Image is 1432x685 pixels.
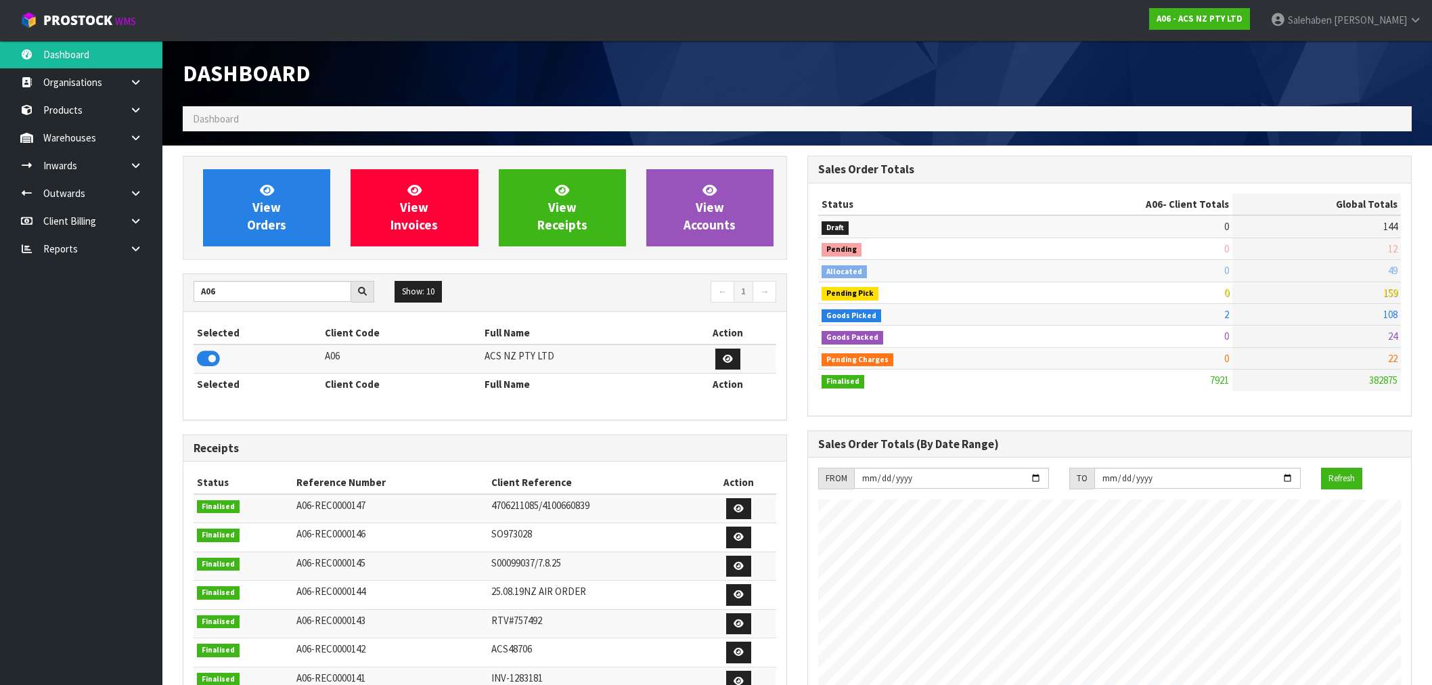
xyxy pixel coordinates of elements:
[711,281,734,303] a: ←
[491,642,532,655] span: ACS48706
[247,182,286,233] span: View Orders
[197,644,240,657] span: Finalised
[203,169,330,246] a: ViewOrders
[822,287,878,301] span: Pending Pick
[1224,352,1229,365] span: 0
[296,671,365,684] span: A06-REC0000141
[1321,468,1362,489] button: Refresh
[1146,198,1163,211] span: A06
[822,331,883,345] span: Goods Packed
[481,345,679,374] td: ACS NZ PTY LTD
[1157,13,1243,24] strong: A06 - ACS NZ PTY LTD
[822,309,881,323] span: Goods Picked
[822,375,864,389] span: Finalised
[43,12,112,29] span: ProStock
[1224,330,1229,342] span: 0
[197,529,240,542] span: Finalised
[321,322,481,344] th: Client Code
[1388,242,1397,255] span: 12
[1388,352,1397,365] span: 22
[197,558,240,571] span: Finalised
[481,322,679,344] th: Full Name
[818,468,854,489] div: FROM
[491,556,561,569] span: S00099037/7.8.25
[495,281,776,305] nav: Page navigation
[1369,374,1397,386] span: 382875
[753,281,776,303] a: →
[194,374,321,395] th: Selected
[700,472,776,493] th: Action
[351,169,478,246] a: ViewInvoices
[194,281,351,302] input: Search clients
[1224,242,1229,255] span: 0
[822,265,867,279] span: Allocated
[197,615,240,629] span: Finalised
[818,163,1401,176] h3: Sales Order Totals
[1383,220,1397,233] span: 144
[481,374,679,395] th: Full Name
[1224,308,1229,321] span: 2
[818,194,1011,215] th: Status
[679,374,776,395] th: Action
[296,585,365,598] span: A06-REC0000144
[296,642,365,655] span: A06-REC0000142
[115,15,136,28] small: WMS
[20,12,37,28] img: cube-alt.png
[293,472,488,493] th: Reference Number
[491,671,543,684] span: INV-1283181
[321,374,481,395] th: Client Code
[194,322,321,344] th: Selected
[491,499,589,512] span: 4706211085/4100660839
[646,169,774,246] a: ViewAccounts
[197,586,240,600] span: Finalised
[1232,194,1401,215] th: Global Totals
[684,182,736,233] span: View Accounts
[537,182,587,233] span: View Receipts
[491,585,586,598] span: 25.08.19NZ AIR ORDER
[183,59,311,87] span: Dashboard
[1288,14,1332,26] span: Salehaben
[296,499,365,512] span: A06-REC0000147
[193,112,239,125] span: Dashboard
[491,614,542,627] span: RTV#757492
[1224,264,1229,277] span: 0
[395,281,442,303] button: Show: 10
[822,353,893,367] span: Pending Charges
[734,281,753,303] a: 1
[1388,264,1397,277] span: 49
[194,442,776,455] h3: Receipts
[1388,330,1397,342] span: 24
[296,614,365,627] span: A06-REC0000143
[1210,374,1229,386] span: 7921
[1224,286,1229,299] span: 0
[296,527,365,540] span: A06-REC0000146
[679,322,776,344] th: Action
[818,438,1401,451] h3: Sales Order Totals (By Date Range)
[499,169,626,246] a: ViewReceipts
[296,556,365,569] span: A06-REC0000145
[1011,194,1233,215] th: - Client Totals
[1383,308,1397,321] span: 108
[197,500,240,514] span: Finalised
[488,472,700,493] th: Client Reference
[390,182,438,233] span: View Invoices
[822,243,862,257] span: Pending
[1069,468,1094,489] div: TO
[1334,14,1407,26] span: [PERSON_NAME]
[321,345,481,374] td: A06
[491,527,532,540] span: SO973028
[1383,286,1397,299] span: 159
[822,221,849,235] span: Draft
[194,472,293,493] th: Status
[1149,8,1250,30] a: A06 - ACS NZ PTY LTD
[1224,220,1229,233] span: 0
